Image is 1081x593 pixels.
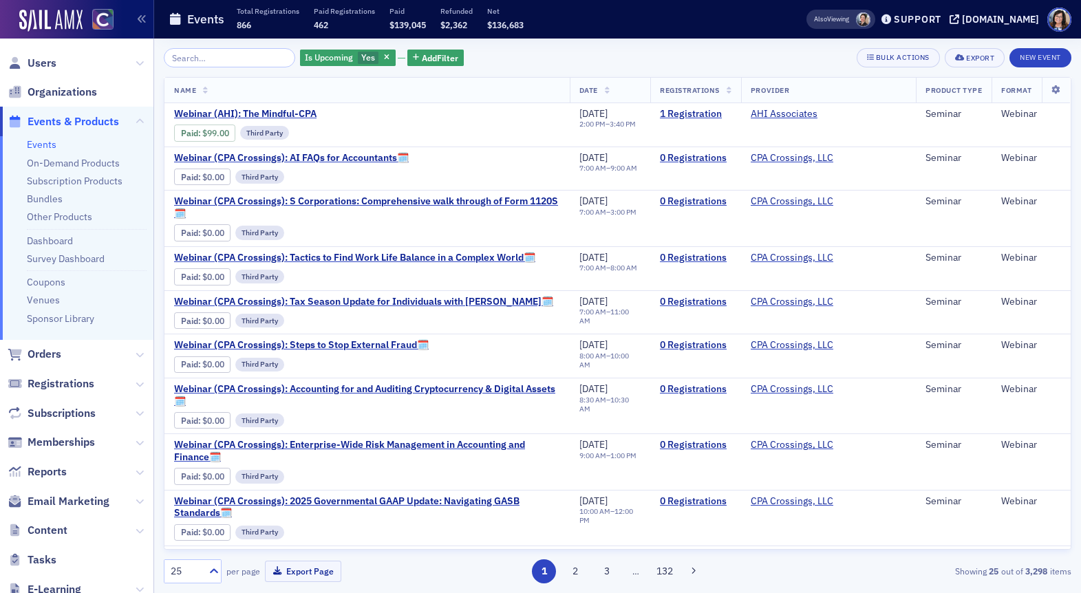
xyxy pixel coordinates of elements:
[202,228,224,238] span: $0.00
[8,347,61,362] a: Orders
[610,163,637,173] time: 9:00 AM
[876,54,930,61] div: Bulk Actions
[181,416,198,426] a: Paid
[181,316,202,326] span: :
[8,523,67,538] a: Content
[751,495,833,508] a: CPA Crossings, LLC
[751,296,833,308] a: CPA Crossings, LLC
[174,339,429,352] a: Webinar (CPA Crossings): Steps to Stop External Fraud🗓️
[950,14,1044,24] button: [DOMAIN_NAME]
[187,11,224,28] h1: Events
[751,195,833,208] a: CPA Crossings, LLC
[660,85,720,95] span: Registrations
[174,439,560,463] span: Webinar (CPA Crossings): Enterprise-Wide Risk Management in Accounting and Finance🗓️
[751,108,837,120] span: AHI Associates
[361,52,375,63] span: Yes
[751,495,837,508] span: CPA Crossings, LLC
[579,195,608,207] span: [DATE]
[174,468,231,484] div: Paid: 0 - $0
[202,128,229,138] span: $99.00
[751,252,837,264] span: CPA Crossings, LLC
[27,276,65,288] a: Coupons
[579,151,608,164] span: [DATE]
[164,48,295,67] input: Search…
[389,19,426,30] span: $139,045
[174,495,560,519] span: Webinar (CPA Crossings): 2025 Governmental GAAP Update: Navigating GASB Standards🗓️
[181,471,202,482] span: :
[660,108,731,120] a: 1 Registration
[652,559,676,583] button: 132
[857,48,940,67] button: Bulk Actions
[487,19,524,30] span: $136,683
[235,358,284,371] div: Third Party
[27,193,63,205] a: Bundles
[300,50,396,67] div: Yes
[1001,383,1061,396] div: Webinar
[751,108,817,120] a: AHI Associates
[174,312,231,329] div: Paid: 0 - $0
[202,527,224,537] span: $0.00
[407,50,464,67] button: AddFilter
[181,416,202,426] span: :
[202,316,224,326] span: $0.00
[925,195,982,208] div: Seminar
[235,413,284,427] div: Third Party
[579,119,606,129] time: 2:00 PM
[579,163,606,173] time: 7:00 AM
[181,471,198,482] a: Paid
[8,494,109,509] a: Email Marketing
[579,451,636,460] div: –
[660,383,731,396] a: 0 Registrations
[856,12,870,27] span: Pamela Galey-Coleman
[235,170,284,184] div: Third Party
[202,471,224,482] span: $0.00
[27,294,60,306] a: Venues
[174,169,231,185] div: Paid: 0 - $0
[945,48,1005,67] button: Export
[28,552,56,568] span: Tasks
[174,224,231,241] div: Paid: 0 - $0
[579,395,606,405] time: 8:30 AM
[28,523,67,538] span: Content
[27,235,73,247] a: Dashboard
[181,272,198,282] a: Paid
[181,359,198,369] a: Paid
[237,6,299,16] p: Total Registrations
[202,272,224,282] span: $0.00
[1001,195,1061,208] div: Webinar
[8,406,96,421] a: Subscriptions
[1001,296,1061,308] div: Webinar
[181,316,198,326] a: Paid
[1001,339,1061,352] div: Webinar
[579,308,641,325] div: –
[174,152,409,164] span: Webinar (CPA Crossings): AI FAQs for Accountants🗓️
[27,211,92,223] a: Other Products
[579,507,641,525] div: –
[987,565,1001,577] strong: 25
[174,383,560,407] a: Webinar (CPA Crossings): Accounting for and Auditing Cryptocurrency & Digital Assets🗓️
[962,13,1039,25] div: [DOMAIN_NAME]
[181,228,198,238] a: Paid
[579,506,610,516] time: 10:00 AM
[174,85,196,95] span: Name
[894,13,941,25] div: Support
[925,439,982,451] div: Seminar
[235,270,284,283] div: Third Party
[925,495,982,508] div: Seminar
[579,251,608,263] span: [DATE]
[28,114,119,129] span: Events & Products
[660,252,731,264] a: 0 Registrations
[389,6,426,16] p: Paid
[174,268,231,285] div: Paid: 0 - $0
[751,296,837,308] span: CPA Crossings, LLC
[751,85,789,95] span: Provider
[925,85,982,95] span: Product Type
[28,347,61,362] span: Orders
[28,464,67,479] span: Reports
[181,128,198,138] a: Paid
[1001,108,1061,120] div: Webinar
[8,552,56,568] a: Tasks
[751,339,833,352] a: CPA Crossings, LLC
[181,128,202,138] span: :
